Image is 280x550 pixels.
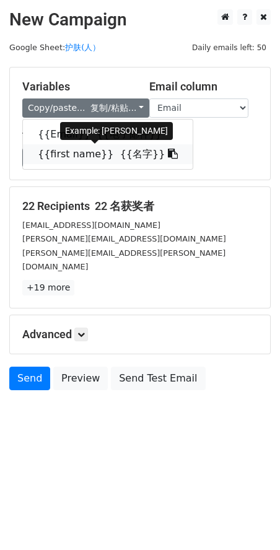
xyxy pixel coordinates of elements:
h5: Email column [149,80,258,94]
h5: Advanced [22,328,258,341]
iframe: Chat Widget [218,491,280,550]
h5: Variables [22,80,131,94]
a: {{first name}} {{名字}} [23,144,193,164]
div: Example: [PERSON_NAME] [60,122,173,140]
a: {{Email}} {{电子邮件}} [23,124,193,144]
h2: New Campaign [9,9,271,30]
a: Send Test Email [111,367,205,390]
font: 22 名获奖者 [95,199,154,212]
a: Daily emails left: 50 [188,43,271,52]
font: 复制/粘贴... [90,103,136,113]
h5: 22 Recipients [22,199,258,213]
font: {{名字}} [120,148,165,160]
a: Copy/paste... 复制/粘贴... [22,98,149,118]
small: [EMAIL_ADDRESS][DOMAIN_NAME] [22,220,160,230]
a: 护肤(人） [65,43,100,52]
span: Daily emails left: 50 [188,41,271,55]
small: [PERSON_NAME][EMAIL_ADDRESS][PERSON_NAME][DOMAIN_NAME] [22,248,225,272]
a: +19 more [22,280,74,295]
small: Google Sheet: [9,43,100,52]
a: Preview [53,367,108,390]
small: [PERSON_NAME][EMAIL_ADDRESS][DOMAIN_NAME] [22,234,226,243]
a: Send [9,367,50,390]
